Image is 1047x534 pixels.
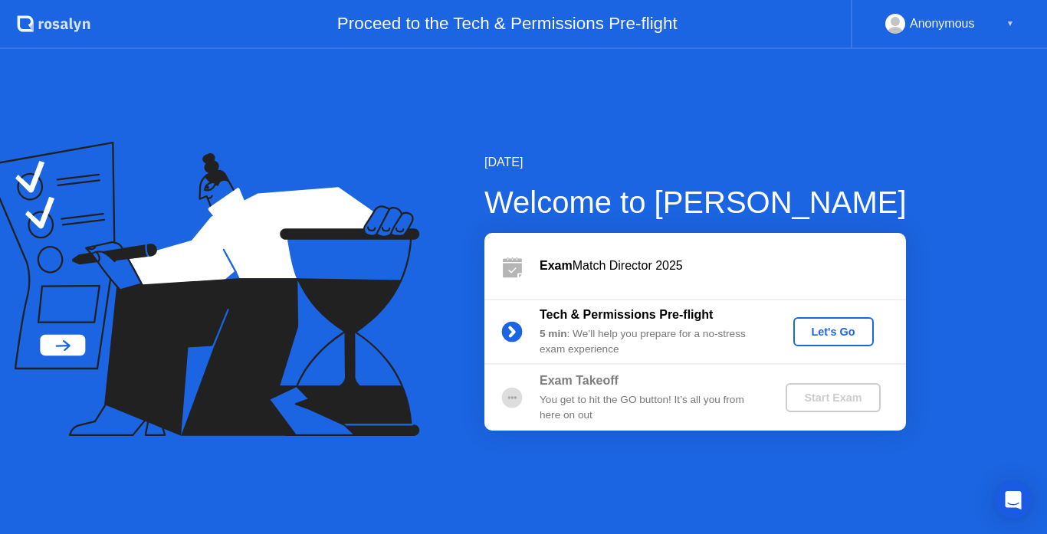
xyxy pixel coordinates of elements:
[793,317,874,346] button: Let's Go
[484,153,907,172] div: [DATE]
[540,326,760,358] div: : We’ll help you prepare for a no-stress exam experience
[786,383,880,412] button: Start Exam
[1006,14,1014,34] div: ▼
[484,179,907,225] div: Welcome to [PERSON_NAME]
[540,328,567,339] b: 5 min
[540,259,573,272] b: Exam
[792,391,874,404] div: Start Exam
[540,308,713,321] b: Tech & Permissions Pre-flight
[995,482,1032,519] div: Open Intercom Messenger
[540,257,906,275] div: Match Director 2025
[540,392,760,424] div: You get to hit the GO button! It’s all you from here on out
[910,14,975,34] div: Anonymous
[799,326,868,338] div: Let's Go
[540,374,619,387] b: Exam Takeoff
